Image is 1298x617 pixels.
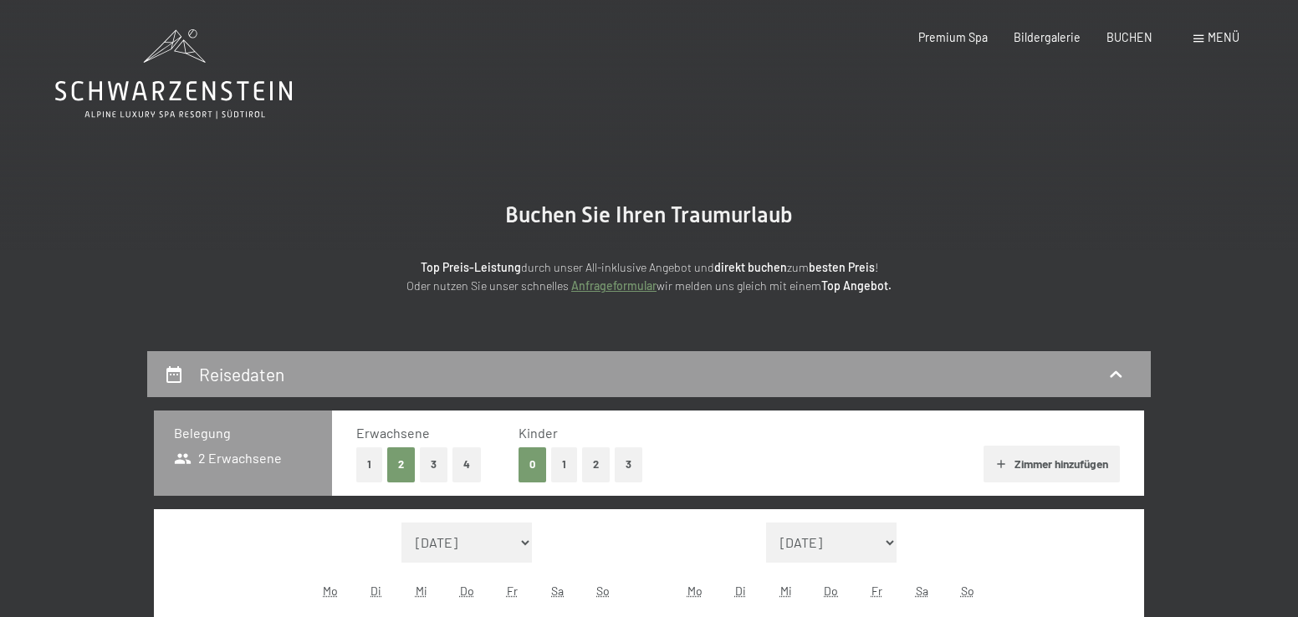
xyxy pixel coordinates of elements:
[780,584,792,598] abbr: Mittwoch
[356,425,430,441] span: Erwachsene
[356,447,382,482] button: 1
[174,424,312,442] h3: Belegung
[918,30,988,44] a: Premium Spa
[460,584,474,598] abbr: Donnerstag
[174,449,282,467] span: 2 Erwachsene
[281,258,1017,296] p: durch unser All-inklusive Angebot und zum ! Oder nutzen Sie unser schnelles wir melden uns gleich...
[824,584,838,598] abbr: Donnerstag
[387,447,415,482] button: 2
[416,584,427,598] abbr: Mittwoch
[571,278,657,293] a: Anfrageformular
[809,260,875,274] strong: besten Preis
[199,364,284,385] h2: Reisedaten
[582,447,610,482] button: 2
[1014,30,1081,44] a: Bildergalerie
[687,584,703,598] abbr: Montag
[507,584,518,598] abbr: Freitag
[420,447,447,482] button: 3
[370,584,381,598] abbr: Dienstag
[519,447,546,482] button: 0
[916,584,928,598] abbr: Samstag
[984,446,1120,482] button: Zimmer hinzufügen
[519,425,558,441] span: Kinder
[735,584,746,598] abbr: Dienstag
[421,260,521,274] strong: Top Preis-Leistung
[505,202,793,227] span: Buchen Sie Ihren Traumurlaub
[1208,30,1239,44] span: Menü
[452,447,481,482] button: 4
[615,447,642,482] button: 3
[596,584,610,598] abbr: Sonntag
[551,447,577,482] button: 1
[323,584,338,598] abbr: Montag
[714,260,787,274] strong: direkt buchen
[961,584,974,598] abbr: Sonntag
[551,584,564,598] abbr: Samstag
[871,584,882,598] abbr: Freitag
[1106,30,1152,44] a: BUCHEN
[821,278,892,293] strong: Top Angebot.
